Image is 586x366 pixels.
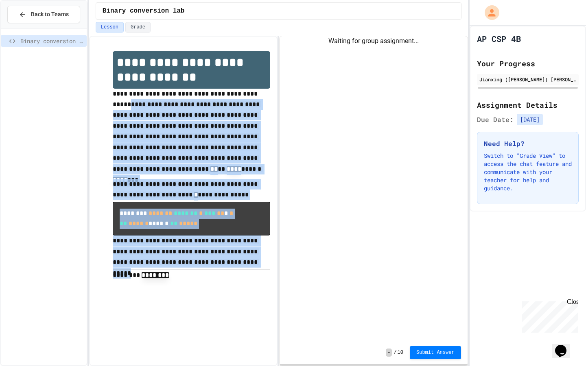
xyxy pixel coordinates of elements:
[280,36,467,46] div: Waiting for group assignment...
[416,349,455,356] span: Submit Answer
[477,58,579,69] h2: Your Progress
[103,6,185,16] span: Binary conversion lab
[96,22,124,33] button: Lesson
[477,33,521,44] h1: AP CSP 4B
[477,99,579,111] h2: Assignment Details
[479,76,576,83] div: Jianxing ([PERSON_NAME]) [PERSON_NAME]
[517,114,543,125] span: [DATE]
[20,37,83,45] span: Binary conversion lab
[3,3,56,52] div: Chat with us now!Close
[518,298,578,333] iframe: chat widget
[125,22,151,33] button: Grade
[394,349,396,356] span: /
[7,6,80,23] button: Back to Teams
[386,349,392,357] span: -
[476,3,501,22] div: My Account
[552,333,578,358] iframe: chat widget
[484,139,572,148] h3: Need Help?
[477,115,514,124] span: Due Date:
[31,10,69,19] span: Back to Teams
[410,346,461,359] button: Submit Answer
[398,349,403,356] span: 10
[484,152,572,192] p: Switch to "Grade View" to access the chat feature and communicate with your teacher for help and ...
